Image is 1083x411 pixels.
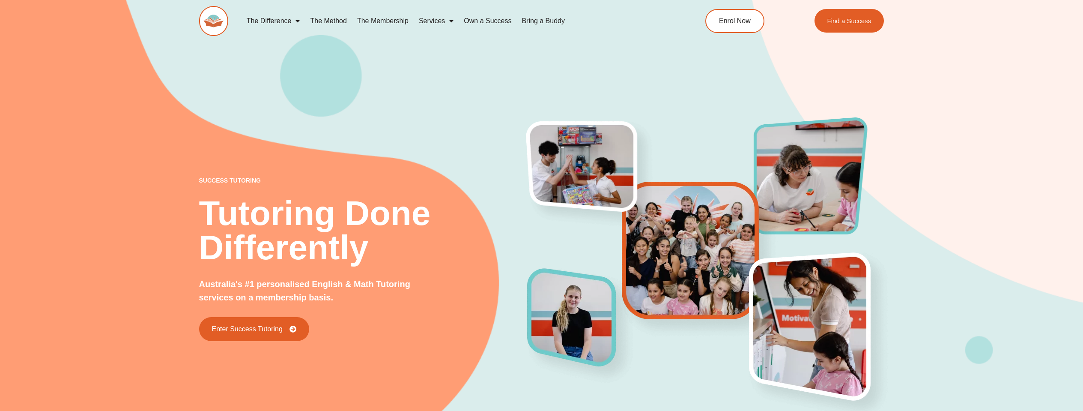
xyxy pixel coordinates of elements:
a: Services [414,11,459,31]
span: Enrol Now [719,18,751,24]
nav: Menu [242,11,666,31]
a: The Method [305,11,352,31]
p: Australia's #1 personalised English & Math Tutoring services on a membership basis. [199,278,439,304]
a: Bring a Buddy [516,11,570,31]
a: Enter Success Tutoring [199,317,309,341]
a: The Difference [242,11,305,31]
p: success tutoring [199,177,528,183]
span: Find a Success [827,18,871,24]
h2: Tutoring Done Differently [199,196,528,265]
a: Find a Success [814,9,884,33]
a: The Membership [352,11,414,31]
span: Enter Success Tutoring [212,326,283,333]
a: Enrol Now [705,9,764,33]
a: Own a Success [459,11,516,31]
